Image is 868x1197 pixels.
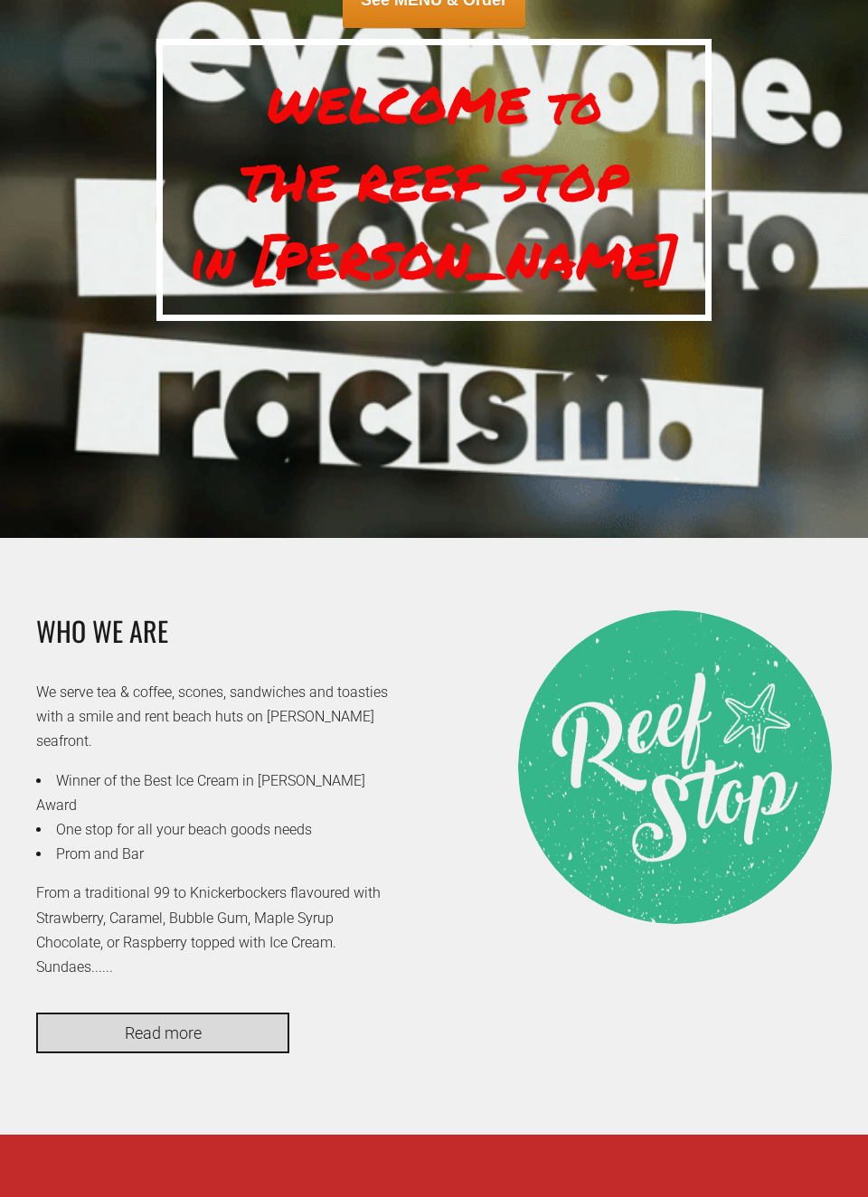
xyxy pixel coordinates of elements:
div: We serve tea & coffee, scones, sandwiches and toasties with a smile and rent beach huts on [PERSO... [36,678,398,981]
img: The Reef Stop Logo [518,610,832,924]
span: Read more [118,1014,208,1051]
li: One stop for all your beach goods needs [36,817,398,842]
span: WELCOME to THE REEF STOP in [PERSON_NAME] [190,68,678,296]
div: From a traditional 99 to Knickerbockers flavoured with Strawberry, Caramel, Bubble Gum, Maple Syr... [36,881,398,979]
h3: WHO WE ARE [36,610,398,651]
a: Read more [36,1013,289,1053]
li: Winner of the Best Ice Cream in [PERSON_NAME] Award [36,768,398,817]
li: Prom and Bar [36,842,398,866]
